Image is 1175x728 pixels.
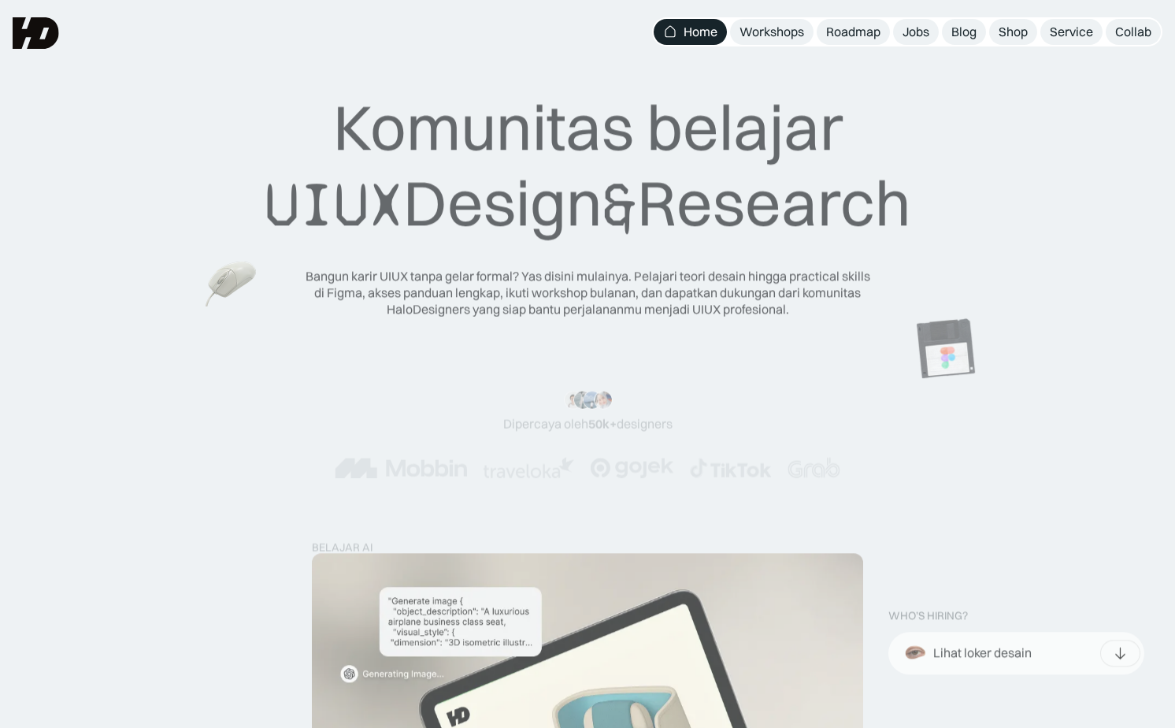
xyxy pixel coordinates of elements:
a: Blog [942,19,986,45]
div: Service [1050,24,1093,40]
div: Shop [999,24,1028,40]
div: Bangun karir UIUX tanpa gelar formal? Yas disini mulainya. Pelajari teori desain hingga practical... [304,268,871,317]
div: Home [684,24,717,40]
div: Komunitas belajar Design Research [265,89,911,243]
a: Collab [1106,19,1161,45]
div: Lihat loker desain [933,645,1032,662]
div: WHO’S HIRING? [888,609,968,622]
div: Jobs [903,24,929,40]
a: Workshops [730,19,814,45]
a: Service [1040,19,1103,45]
div: Dipercaya oleh designers [503,416,673,433]
div: Roadmap [826,24,880,40]
span: & [602,167,637,243]
a: Jobs [893,19,939,45]
span: UIUX [265,167,403,243]
div: Collab [1115,24,1151,40]
a: Roadmap [817,19,890,45]
a: Home [654,19,727,45]
div: belajar ai [312,541,373,555]
div: Workshops [739,24,804,40]
span: 50k+ [588,416,617,432]
a: Shop [989,19,1037,45]
div: Blog [951,24,977,40]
